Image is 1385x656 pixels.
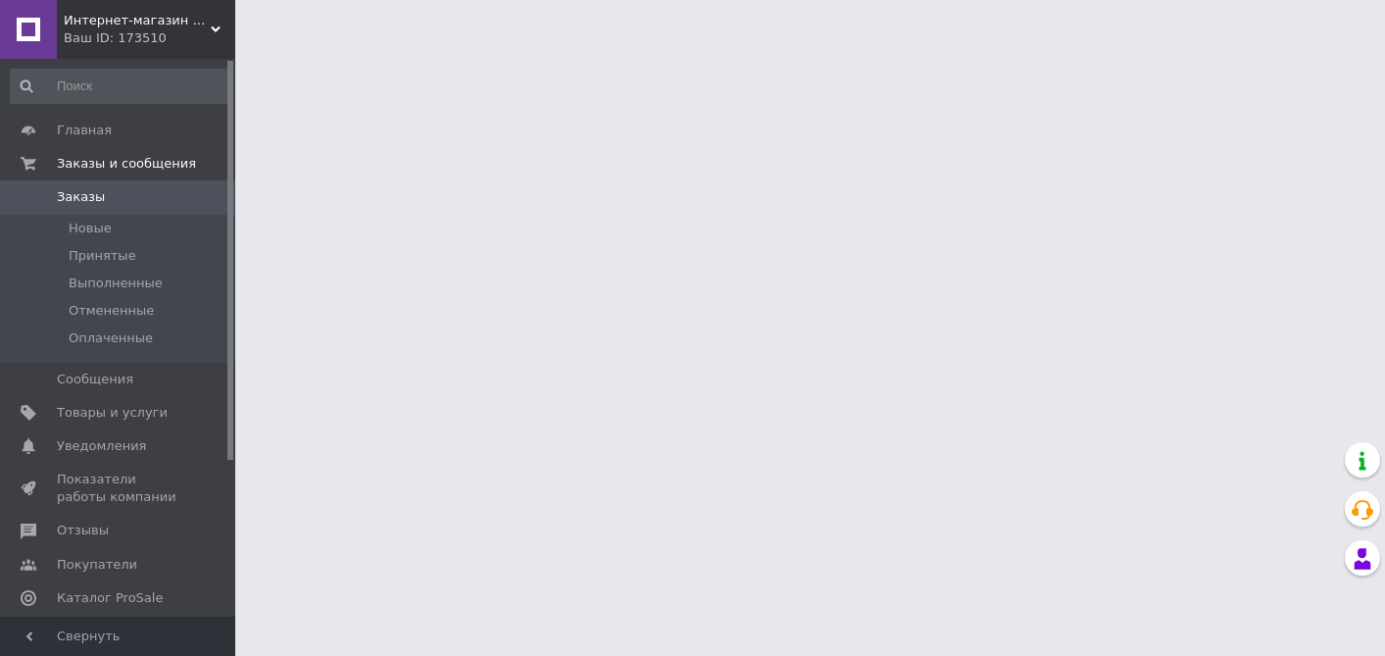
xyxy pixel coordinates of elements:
span: Главная [57,122,112,139]
div: Ваш ID: 173510 [64,29,235,47]
span: Оплаченные [69,329,153,347]
span: Заказы и сообщения [57,155,196,173]
span: Сообщения [57,371,133,388]
span: Выполненные [69,275,163,292]
span: Каталог ProSale [57,589,163,607]
span: Новые [69,220,112,237]
span: Показатели работы компании [57,471,181,506]
span: Покупатели [57,556,137,574]
input: Поиск [10,69,231,104]
span: Отзывы [57,522,109,539]
span: Заказы [57,188,105,206]
span: Интернет-магазин "Автошка" [64,12,211,29]
span: Принятые [69,247,136,265]
span: Товары и услуги [57,404,168,422]
span: Уведомления [57,437,146,455]
span: Отмененные [69,302,154,320]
